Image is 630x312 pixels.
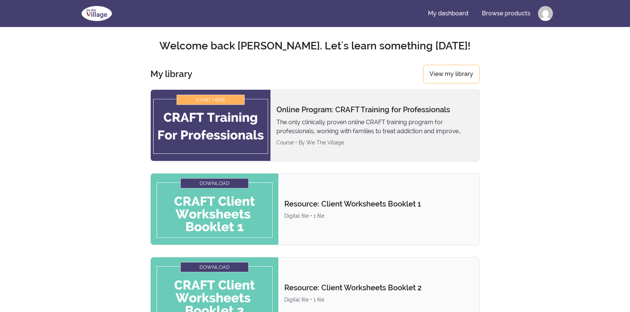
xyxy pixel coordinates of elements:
[151,174,278,245] img: Product image for Resource: Client Worksheets Booklet 1
[284,282,473,293] p: Resource: Client Worksheets Booklet 2
[422,4,553,22] nav: Main
[422,4,474,22] a: My dashboard
[284,212,473,220] div: Digital file • 1 file
[284,296,473,303] div: Digital file • 1 file
[150,68,192,80] h3: My library
[538,6,553,21] img: Profile image for Willie Thorman
[423,65,480,83] a: View my library
[150,173,480,245] a: Product image for Resource: Client Worksheets Booklet 1Resource: Client Worksheets Booklet 1Digit...
[276,139,473,146] div: Course • By We The Village
[151,90,270,161] img: Product image for Online Program: CRAFT Training for Professionals
[476,4,536,22] a: Browse products
[276,104,473,115] p: Online Program: CRAFT Training for Professionals
[284,199,473,209] p: Resource: Client Worksheets Booklet 1
[77,4,116,22] img: We The Village logo
[150,89,480,161] a: Product image for Online Program: CRAFT Training for ProfessionalsOnline Program: CRAFT Training ...
[276,118,473,136] p: The only clinically proven online CRAFT training program for professionals, working with families...
[77,39,553,53] h2: Welcome back [PERSON_NAME]. Let's learn something [DATE]!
